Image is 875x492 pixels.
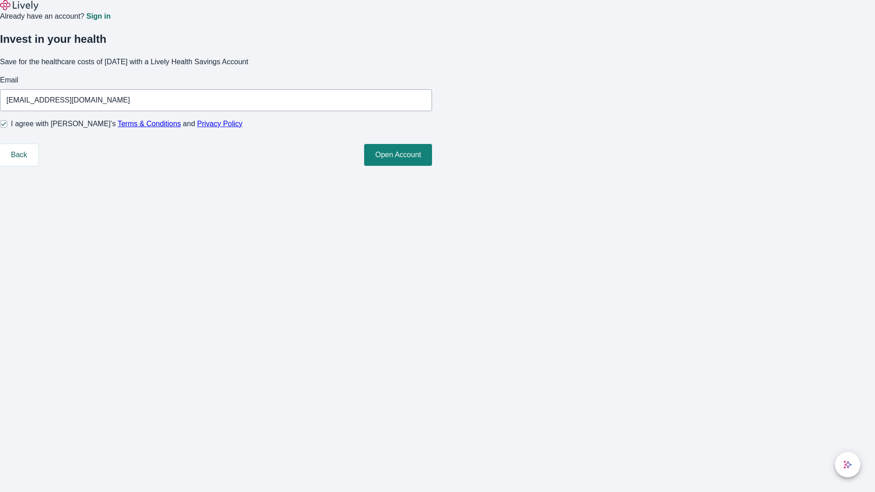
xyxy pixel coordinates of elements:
span: I agree with [PERSON_NAME]’s and [11,118,242,129]
button: chat [835,452,860,477]
a: Terms & Conditions [118,120,181,128]
svg: Lively AI Assistant [843,460,852,469]
a: Sign in [86,13,110,20]
a: Privacy Policy [197,120,243,128]
button: Open Account [364,144,432,166]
